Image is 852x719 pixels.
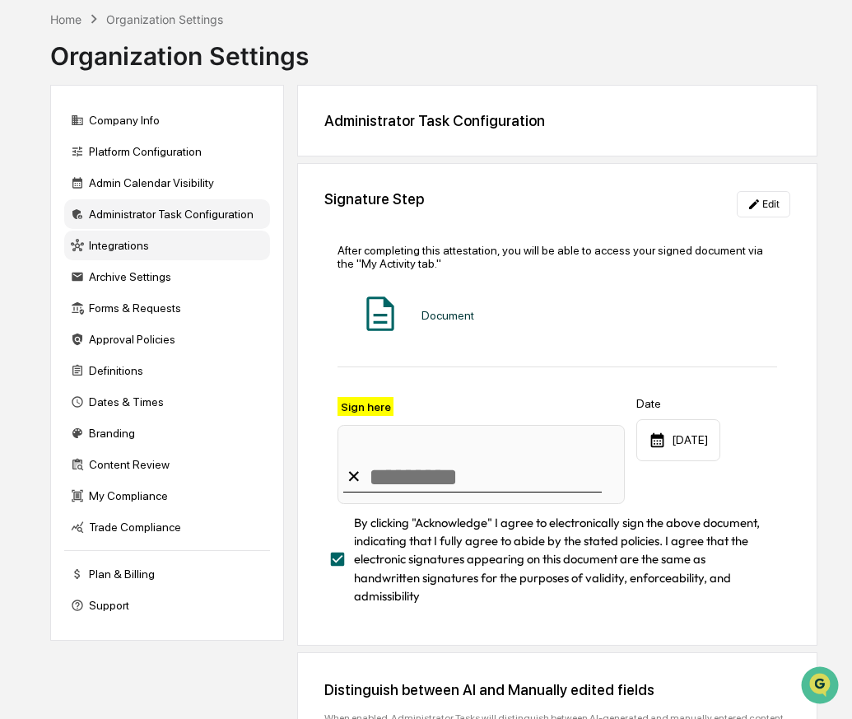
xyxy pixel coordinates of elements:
div: My Compliance [64,481,270,511]
span: Data Lookup [33,239,104,255]
div: Support [64,591,270,620]
div: Distinguish between AI and Manually edited fields [324,681,654,698]
button: Edit [737,191,790,217]
div: Signature Step [324,190,424,208]
p: How can we help? [16,35,300,61]
div: Archive Settings [64,262,270,292]
div: Platform Configuration [64,137,270,166]
div: Definitions [64,356,270,385]
div: Forms & Requests [64,293,270,323]
div: Administrator Task Configuration [324,112,790,129]
div: Company Info [64,105,270,135]
a: 🖐️Preclearance [10,201,113,231]
a: Powered byPylon [116,278,199,292]
div: Approval Policies [64,324,270,354]
label: Date [636,397,720,410]
div: We're available if you need us! [56,142,208,156]
div: Trade Compliance [64,512,270,542]
span: By clicking "Acknowledge" I agree to electronically sign the above document, indicating that I fu... [354,514,763,605]
label: Sign here [338,397,393,416]
div: Admin Calendar Visibility [64,168,270,198]
span: Preclearance [33,208,106,224]
button: Start new chat [280,131,300,151]
span: Pylon [164,279,199,292]
div: Branding [64,418,270,448]
span: Attestations [136,208,204,224]
iframe: Open customer support [799,665,844,709]
div: Organization Settings [50,28,309,71]
div: Start new chat [56,126,270,142]
div: Plan & Billing [64,559,270,589]
div: 🖐️ [16,209,30,222]
div: Content Review [64,450,270,479]
div: Organization Settings [106,12,223,26]
a: 🗄️Attestations [113,201,211,231]
a: 🔎Data Lookup [10,232,110,262]
div: [DATE] [636,419,720,461]
img: 1746055101610-c473b297-6a78-478c-a979-82029cc54cd1 [16,126,46,156]
div: Integrations [64,231,270,260]
div: Administrator Task Configuration [64,199,270,229]
img: Document Icon [360,293,401,334]
div: After completing this attestation, you will be able to access your signed document via the "My Ac... [338,244,777,270]
div: Home [50,12,81,26]
div: 🔎 [16,240,30,254]
div: Document [421,309,474,322]
div: Dates & Times [64,387,270,417]
div: ✕ [347,466,361,487]
div: 🗄️ [119,209,133,222]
